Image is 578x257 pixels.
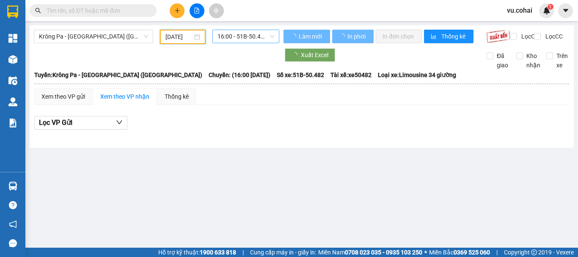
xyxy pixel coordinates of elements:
[165,32,193,41] input: 12/08/2025
[76,58,89,73] span: xe
[285,48,335,62] button: Xuất Excel
[523,51,544,70] span: Kho nhận
[496,248,498,257] span: |
[170,3,184,18] button: plus
[8,34,17,43] img: dashboard-icon
[549,4,552,10] span: 1
[531,249,537,255] span: copyright
[553,51,571,70] span: Trên xe
[100,92,149,101] div: Xem theo VP nhận
[376,30,422,43] button: In đơn chọn
[558,3,573,18] button: caret-down
[7,6,18,18] img: logo-vxr
[116,119,123,126] span: down
[9,220,17,228] span: notification
[542,32,564,41] span: Lọc CC
[4,26,48,39] h2: 5ZQ5WERN
[76,23,107,29] span: [DATE] 09:22
[9,239,17,247] span: message
[332,30,374,43] button: In phơi
[548,4,553,10] sup: 1
[347,32,367,41] span: In phơi
[277,70,324,80] span: Số xe: 51B-50.482
[22,6,57,19] b: Cô Hai
[174,8,180,14] span: plus
[217,30,274,43] span: 16:00 - 51B-50.482
[283,30,330,43] button: Làm mới
[424,30,473,43] button: bar-chartThống kê
[209,3,224,18] button: aim
[47,6,146,15] input: Tìm tên, số ĐT hoặc mã đơn
[500,5,539,16] span: vu.cohai
[441,32,467,41] span: Thống kê
[35,8,41,14] span: search
[158,248,236,257] span: Hỗ trợ kỹ thuật:
[250,248,316,257] span: Cung cấp máy in - giấy in:
[318,248,422,257] span: Miền Nam
[41,92,85,101] div: Xem theo VP gửi
[486,30,510,43] img: 9k=
[76,32,92,42] span: Gửi:
[209,70,270,80] span: Chuyến: (16:00 [DATE])
[76,46,148,56] span: Bến xe Miền Đông
[34,72,202,78] b: Tuyến: Krông Pa - [GEOGRAPHIC_DATA] ([GEOGRAPHIC_DATA])
[378,70,456,80] span: Loại xe: Limousine 34 giường
[299,32,323,41] span: Làm mới
[39,30,148,43] span: Krông Pa - Sài Gòn (Uar)
[339,33,346,39] span: loading
[165,92,189,101] div: Thống kê
[429,248,490,257] span: Miền Bắc
[8,55,17,64] img: warehouse-icon
[493,51,512,70] span: Đã giao
[39,117,72,128] span: Lọc VP Gửi
[200,249,236,256] strong: 1900 633 818
[194,8,200,14] span: file-add
[213,8,219,14] span: aim
[431,33,438,40] span: bar-chart
[424,251,427,254] span: ⚪️
[330,70,372,80] span: Tài xế: xe50482
[345,249,422,256] strong: 0708 023 035 - 0935 103 250
[9,201,17,209] span: question-circle
[543,7,550,14] img: icon-new-feature
[242,248,244,257] span: |
[8,119,17,127] img: solution-icon
[454,249,490,256] strong: 0369 525 060
[290,33,297,39] span: loading
[8,97,17,106] img: warehouse-icon
[518,32,540,41] span: Lọc CR
[190,3,204,18] button: file-add
[562,7,570,14] span: caret-down
[8,182,17,191] img: warehouse-icon
[8,76,17,85] img: warehouse-icon
[34,116,127,130] button: Lọc VP Gửi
